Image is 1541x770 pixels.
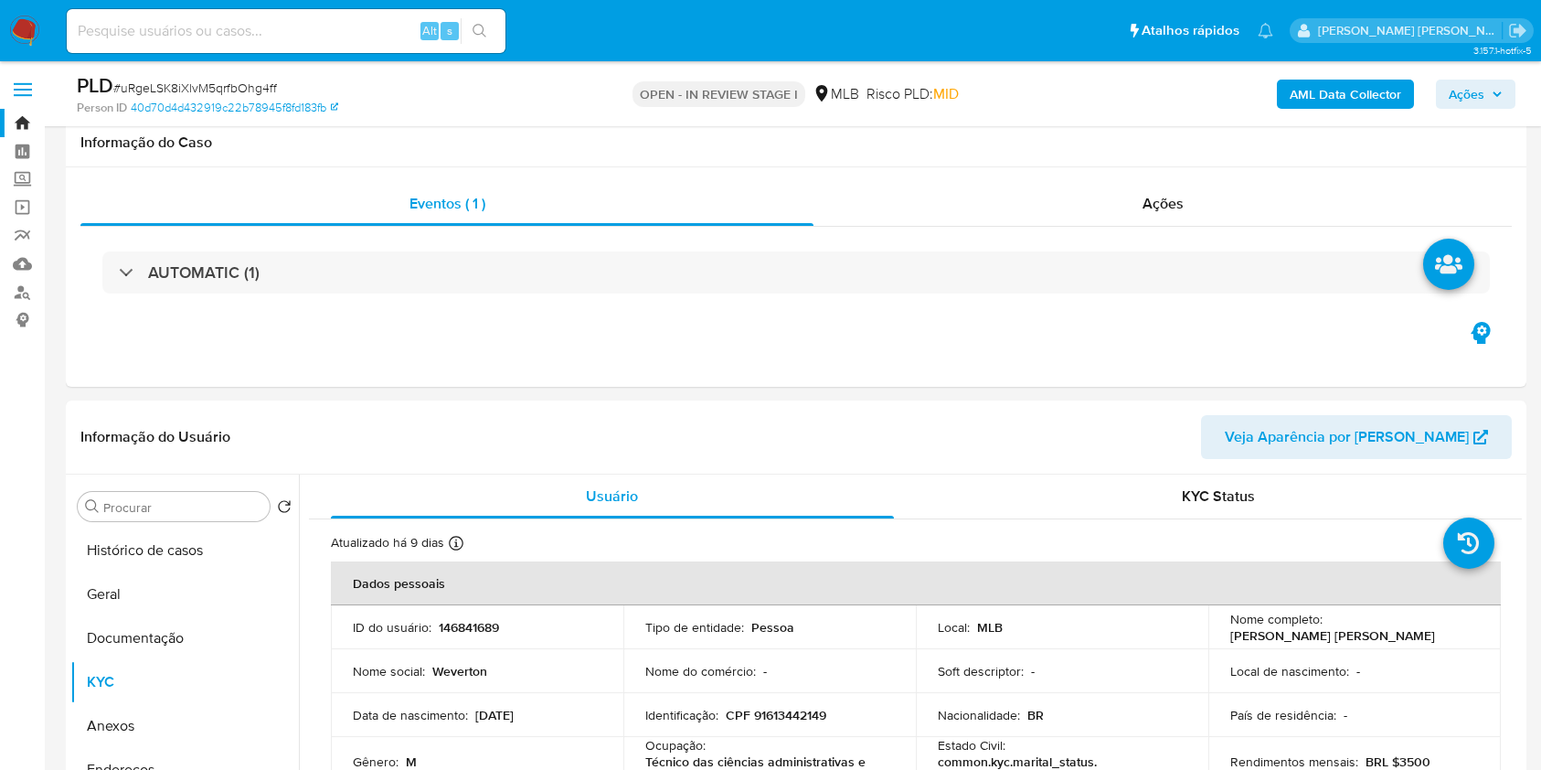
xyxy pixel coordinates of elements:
button: Procurar [85,499,100,514]
button: Retornar ao pedido padrão [277,499,292,519]
input: Pesquise usuários ou casos... [67,19,505,43]
span: Ações [1449,80,1484,109]
p: Nome do comércio : [645,663,756,679]
button: Geral [70,572,299,616]
p: Data de nascimento : [353,707,468,723]
b: Person ID [77,100,127,116]
button: Histórico de casos [70,529,299,572]
span: s [447,22,452,39]
b: PLD [77,70,113,100]
h1: Informação do Caso [80,134,1512,152]
span: Usuário [586,486,638,507]
a: Sair [1508,21,1527,40]
a: Notificações [1258,23,1273,38]
th: Dados pessoais [331,561,1501,605]
p: BR [1027,707,1044,723]
a: 40d70d4d432919c22b78945f8fd183fb [131,100,338,116]
div: AUTOMATIC (1) [102,251,1490,294]
p: - [1356,663,1360,679]
p: Weverton [432,663,487,679]
span: Alt [422,22,437,39]
span: Eventos ( 1 ) [409,193,485,214]
button: Anexos [70,704,299,748]
b: AML Data Collector [1290,80,1401,109]
div: MLB [813,84,859,104]
p: Rendimentos mensais : [1230,754,1358,770]
p: - [1031,663,1035,679]
button: Documentação [70,616,299,660]
span: Risco PLD: [866,84,959,104]
p: Atualizado há 9 dias [331,534,444,551]
p: Estado Civil : [938,737,1005,754]
span: Veja Aparência por [PERSON_NAME] [1225,415,1469,459]
button: AML Data Collector [1277,80,1414,109]
p: Identificação : [645,707,718,723]
button: Veja Aparência por [PERSON_NAME] [1201,415,1512,459]
button: search-icon [461,18,498,44]
p: [DATE] [475,707,514,723]
p: Tipo de entidade : [645,619,744,636]
p: OPEN - IN REVIEW STAGE I [632,81,805,107]
span: Atalhos rápidos [1142,21,1239,40]
p: Gênero : [353,754,399,770]
input: Procurar [103,499,262,516]
h1: Informação do Usuário [80,428,230,446]
span: KYC Status [1182,486,1255,507]
p: carla.siqueira@mercadolivre.com [1318,22,1503,39]
button: KYC [70,660,299,704]
p: [PERSON_NAME] [PERSON_NAME] [1230,627,1435,644]
p: - [1344,707,1347,723]
p: País de residência : [1230,707,1336,723]
p: ID do usuário : [353,619,431,636]
p: Ocupação : [645,737,706,754]
p: MLB [977,619,1003,636]
button: Ações [1436,80,1515,109]
p: Local : [938,619,970,636]
span: # uRgeLSK8iXlvM5qrfbOhg4ff [113,79,277,97]
span: MID [933,83,959,104]
p: - [763,663,767,679]
p: Pessoa [751,619,794,636]
p: 146841689 [439,619,499,636]
h3: AUTOMATIC (1) [148,262,260,283]
p: Nome social : [353,663,425,679]
p: Nome completo : [1230,611,1323,627]
span: Ações [1142,193,1184,214]
p: Local de nascimento : [1230,663,1349,679]
p: CPF 91613442149 [726,707,826,723]
p: BRL $3500 [1366,754,1430,770]
p: Soft descriptor : [938,663,1024,679]
p: Nacionalidade : [938,707,1020,723]
p: M [406,754,417,770]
